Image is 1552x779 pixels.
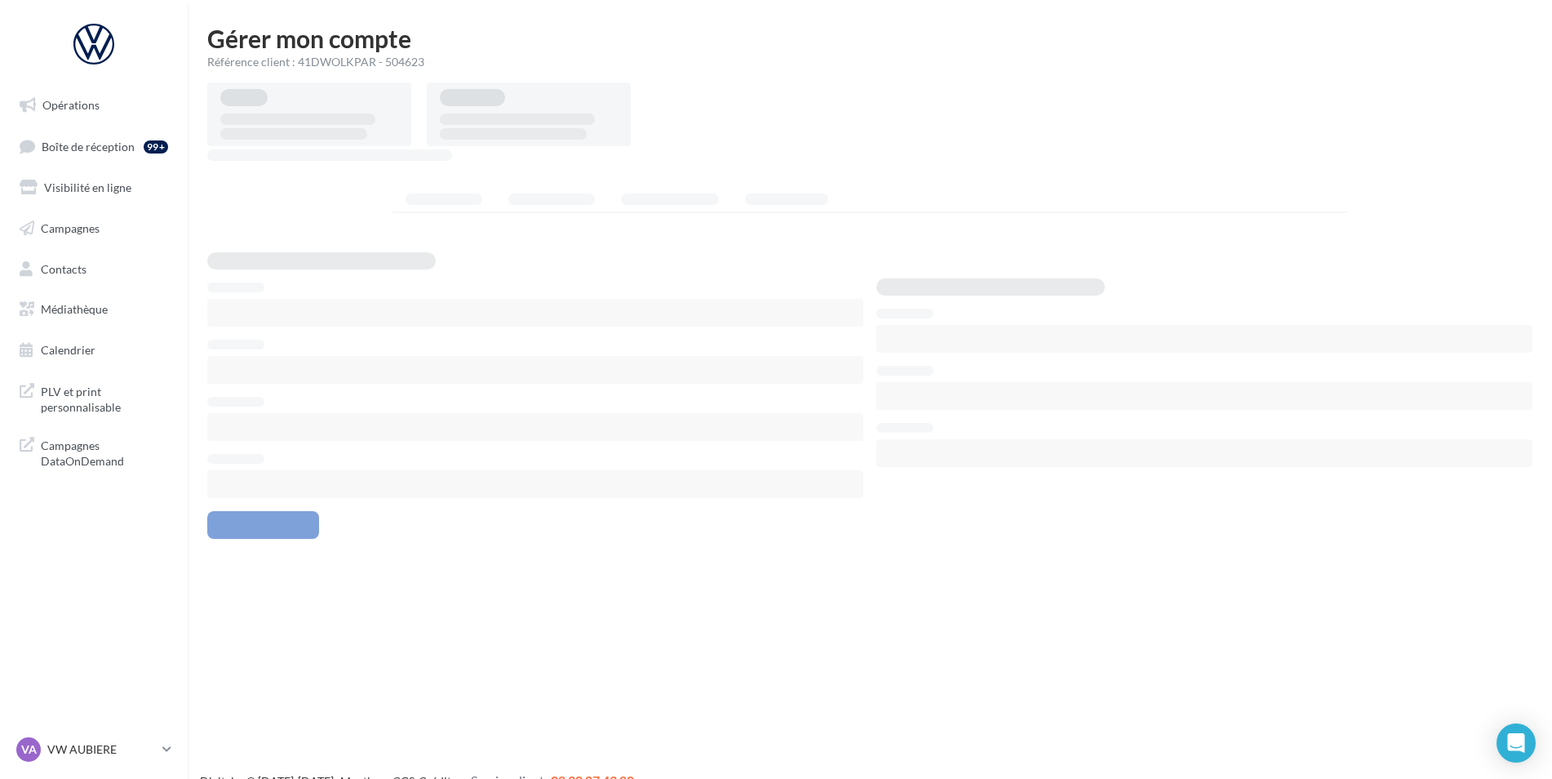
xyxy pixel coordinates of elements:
[10,171,178,205] a: Visibilité en ligne
[10,211,178,246] a: Campagnes
[10,333,178,367] a: Calendrier
[10,292,178,327] a: Médiathèque
[42,98,100,112] span: Opérations
[10,88,178,122] a: Opérations
[41,261,86,275] span: Contacts
[10,374,178,422] a: PLV et print personnalisable
[144,140,168,154] div: 99+
[41,434,168,470] span: Campagnes DataOnDemand
[10,129,178,164] a: Boîte de réception99+
[21,741,37,758] span: VA
[207,26,1532,51] h1: Gérer mon compte
[10,428,178,476] a: Campagnes DataOnDemand
[41,221,100,235] span: Campagnes
[44,180,131,194] span: Visibilité en ligne
[41,343,95,357] span: Calendrier
[47,741,156,758] p: VW AUBIERE
[1497,723,1536,763] div: Open Intercom Messenger
[41,381,168,416] span: PLV et print personnalisable
[42,139,135,153] span: Boîte de réception
[207,54,1532,70] div: Référence client : 41DWOLKPAR - 504623
[41,302,108,316] span: Médiathèque
[13,734,175,765] a: VA VW AUBIERE
[10,252,178,287] a: Contacts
